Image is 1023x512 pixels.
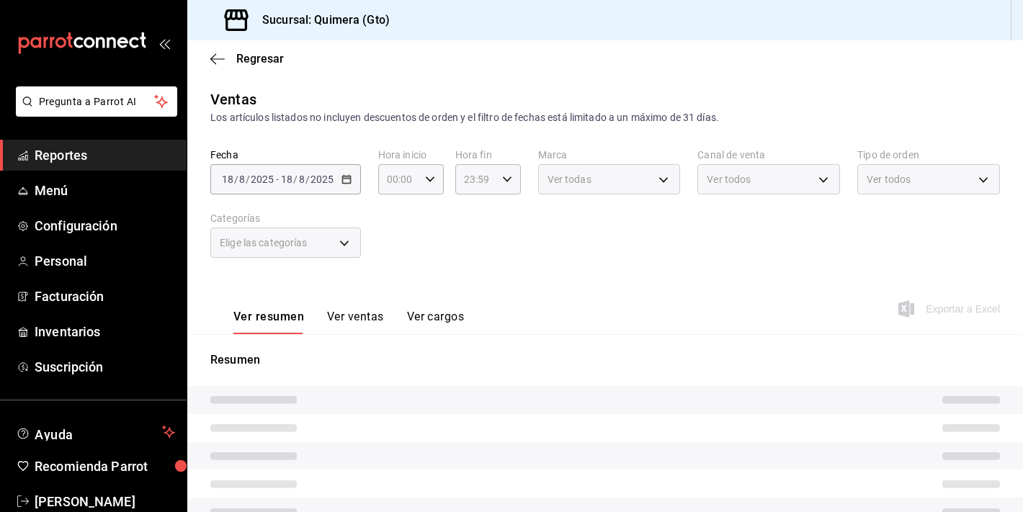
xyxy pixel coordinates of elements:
label: Categorías [210,213,361,223]
button: Ver cargos [407,310,465,334]
span: Ver todos [707,172,751,187]
span: Facturación [35,287,175,306]
div: navigation tabs [233,310,464,334]
span: Ver todos [867,172,911,187]
button: Pregunta a Parrot AI [16,86,177,117]
p: Resumen [210,351,1000,369]
span: Configuración [35,216,175,235]
span: Ver todas [548,172,591,187]
input: -- [298,174,305,185]
label: Tipo de orden [857,150,1000,160]
span: Regresar [236,52,284,66]
span: / [234,174,238,185]
span: Menú [35,181,175,200]
label: Canal de venta [697,150,840,160]
div: Ventas [210,89,256,110]
h3: Sucursal: Quimera (Gto) [251,12,390,29]
button: Ver ventas [327,310,384,334]
label: Fecha [210,150,361,160]
input: -- [221,174,234,185]
label: Hora inicio [378,150,444,160]
span: / [246,174,250,185]
input: -- [238,174,246,185]
input: -- [280,174,293,185]
input: ---- [250,174,274,185]
span: - [276,174,279,185]
input: ---- [310,174,334,185]
button: Ver resumen [233,310,304,334]
a: Pregunta a Parrot AI [10,104,177,120]
button: Regresar [210,52,284,66]
label: Marca [538,150,681,160]
div: Los artículos listados no incluyen descuentos de orden y el filtro de fechas está limitado a un m... [210,110,1000,125]
button: open_drawer_menu [158,37,170,49]
span: Personal [35,251,175,271]
span: Elige las categorías [220,235,308,250]
span: [PERSON_NAME] [35,492,175,511]
span: / [293,174,298,185]
span: Inventarios [35,322,175,341]
span: Recomienda Parrot [35,457,175,476]
span: Ayuda [35,423,156,441]
span: Suscripción [35,357,175,377]
span: Reportes [35,145,175,165]
span: / [305,174,310,185]
label: Hora fin [455,150,521,160]
span: Pregunta a Parrot AI [39,94,155,109]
